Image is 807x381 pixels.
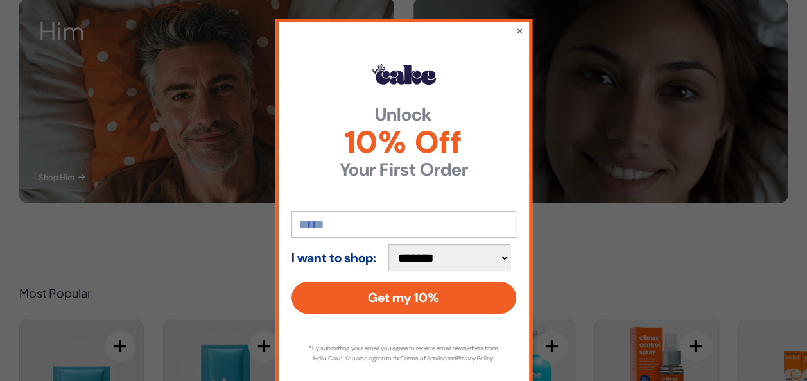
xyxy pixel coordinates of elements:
[516,24,523,37] button: ×
[456,354,492,362] a: Privacy Policy
[291,127,516,158] span: 10% Off
[291,251,376,265] strong: I want to shop:
[291,161,516,179] strong: Your First Order
[291,282,516,314] button: Get my 10%
[291,106,516,124] strong: Unlock
[304,343,503,364] p: *By submitting your email you agree to receive email newsletters from Hello Cake. You also agree ...
[401,354,446,362] a: Terms of Service
[372,64,436,85] img: Hello Cake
